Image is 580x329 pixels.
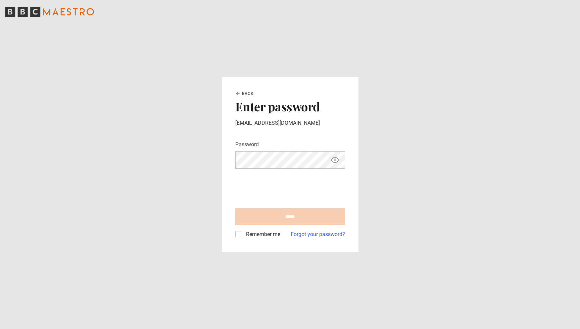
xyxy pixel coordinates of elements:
iframe: reCAPTCHA [235,174,337,200]
span: Back [242,91,254,97]
label: Remember me [243,230,280,238]
svg: BBC Maestro [5,7,94,17]
label: Password [235,141,259,149]
p: [EMAIL_ADDRESS][DOMAIN_NAME] [235,119,345,127]
a: Forgot your password? [291,230,345,238]
h2: Enter password [235,99,345,113]
button: Show password [329,154,341,166]
a: Back [235,91,254,97]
